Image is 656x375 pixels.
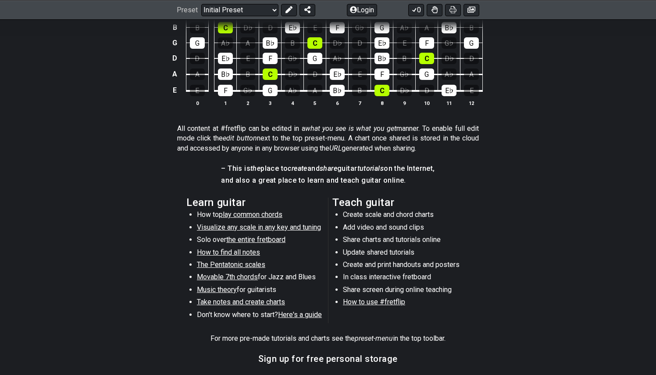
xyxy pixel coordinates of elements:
[197,285,237,294] span: Music theory
[343,260,468,272] li: Create and print handouts and posters
[427,4,442,16] button: Toggle Dexterity for all fretkits
[355,334,393,343] em: preset-menu
[197,260,265,269] span: The Pentatonic scales
[278,310,322,319] span: Here's a guide
[464,85,479,96] div: E
[343,235,468,247] li: Share charts and tutorials online
[332,198,470,207] h2: Teach guitar
[197,273,258,281] span: Movable 7th chords
[393,98,416,108] th: 9
[197,223,321,231] span: Visualize any scale in any key and tuning
[464,69,479,80] div: A
[197,235,322,247] li: Solo over
[263,85,278,96] div: G
[330,37,345,49] div: D♭
[307,22,322,33] div: E
[307,69,322,80] div: D
[285,53,300,64] div: G♭
[170,35,180,50] td: G
[177,6,198,14] span: Preset
[259,98,282,108] th: 3
[330,69,345,80] div: E♭
[240,85,255,96] div: G♭
[285,22,300,33] div: E♭
[464,22,479,33] div: B
[285,69,300,80] div: D♭
[419,85,434,96] div: D
[352,53,367,64] div: A
[408,4,424,16] button: 0
[374,37,389,49] div: E♭
[218,37,233,49] div: A♭
[419,53,434,64] div: C
[282,98,304,108] th: 4
[201,4,278,16] select: Preset
[464,53,479,64] div: D
[374,85,389,96] div: C
[442,53,456,64] div: D♭
[463,4,479,16] button: Create image
[357,164,384,173] em: tutorials
[419,69,434,80] div: G
[218,85,233,96] div: F
[343,223,468,235] li: Add video and sound clips
[197,310,322,322] li: Don't know where to start?
[397,69,412,80] div: G♭
[299,4,315,16] button: Share Preset
[190,85,205,96] div: E
[330,85,345,96] div: B♭
[343,272,468,285] li: In class interactive fretboard
[307,37,322,49] div: C
[223,134,257,142] em: edit button
[237,98,259,108] th: 2
[210,334,446,343] p: For more pre-made tutorials and charts see the in the top toolbar.
[263,37,278,49] div: B♭
[197,272,322,285] li: for Jazz and Blues
[304,98,326,108] th: 5
[170,20,180,35] td: B
[397,53,412,64] div: B
[352,69,367,80] div: E
[374,22,389,33] div: G
[190,22,205,33] div: B
[343,248,468,260] li: Update shared tutorials
[320,164,337,173] em: share
[221,176,435,185] h4: and also a great place to learn and teach guitar online.
[442,22,456,33] div: B♭
[374,69,389,80] div: F
[240,22,255,33] div: D♭
[307,85,322,96] div: A
[397,85,412,96] div: D♭
[416,98,438,108] th: 10
[419,22,434,33] div: A
[307,53,322,64] div: G
[250,164,260,173] em: the
[347,4,377,16] button: Login
[352,85,367,96] div: B
[330,22,345,33] div: F
[218,22,233,33] div: C
[329,144,342,152] em: URL
[263,53,278,64] div: F
[240,69,255,80] div: B
[263,69,278,80] div: C
[258,354,398,364] h3: Sign up for free personal storage
[343,285,468,297] li: Share screen during online teaching
[190,69,205,80] div: A
[371,98,393,108] th: 8
[186,98,208,108] th: 0
[397,37,412,49] div: E
[170,82,180,99] td: E
[190,37,205,49] div: G
[442,69,456,80] div: A♭
[349,98,371,108] th: 7
[326,98,349,108] th: 6
[442,85,456,96] div: E♭
[214,98,237,108] th: 1
[281,4,297,16] button: Edit Preset
[397,22,412,33] div: A♭
[197,248,260,256] span: How to find all notes
[240,37,255,49] div: A
[285,37,300,49] div: B
[218,53,233,64] div: E♭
